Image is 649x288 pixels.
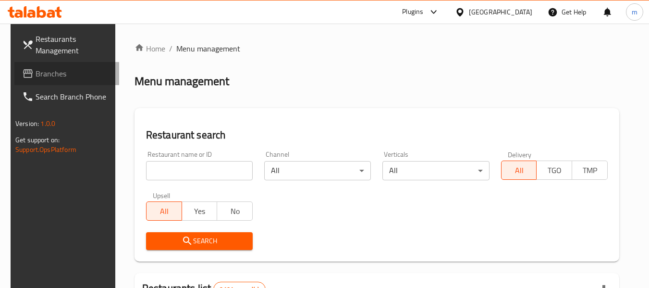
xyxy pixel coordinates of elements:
[382,161,489,180] div: All
[146,201,182,221] button: All
[146,161,253,180] input: Search for restaurant name or ID..
[40,117,55,130] span: 1.0.0
[15,143,76,156] a: Support.OpsPlatform
[135,74,229,89] h2: Menu management
[505,163,533,177] span: All
[221,204,249,218] span: No
[154,235,245,247] span: Search
[182,201,218,221] button: Yes
[146,232,253,250] button: Search
[146,128,608,142] h2: Restaurant search
[508,151,532,158] label: Delivery
[536,161,572,180] button: TGO
[169,43,172,54] li: /
[135,43,165,54] a: Home
[36,91,111,102] span: Search Branch Phone
[469,7,532,17] div: [GEOGRAPHIC_DATA]
[153,192,171,199] label: Upsell
[186,204,214,218] span: Yes
[572,161,608,180] button: TMP
[402,6,423,18] div: Plugins
[576,163,604,177] span: TMP
[36,33,111,56] span: Restaurants Management
[135,43,619,54] nav: breadcrumb
[150,204,178,218] span: All
[15,117,39,130] span: Version:
[632,7,637,17] span: m
[217,201,253,221] button: No
[14,27,119,62] a: Restaurants Management
[36,68,111,79] span: Branches
[14,85,119,108] a: Search Branch Phone
[501,161,537,180] button: All
[540,163,568,177] span: TGO
[264,161,371,180] div: All
[14,62,119,85] a: Branches
[15,134,60,146] span: Get support on:
[176,43,240,54] span: Menu management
